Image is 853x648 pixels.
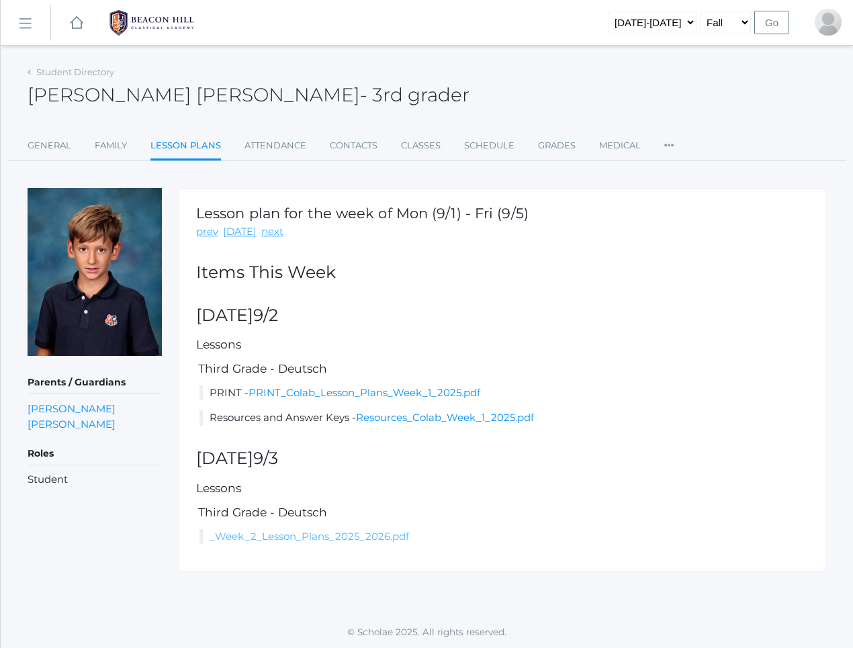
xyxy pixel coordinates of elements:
[28,443,162,465] h5: Roles
[28,472,162,488] li: Student
[28,416,116,432] a: [PERSON_NAME]
[261,224,283,240] a: next
[150,132,221,161] a: Lesson Plans
[210,530,409,543] a: _Week_2_Lesson_Plans_2025_2026.pdf
[1,625,853,639] p: © Scholae 2025. All rights reserved.
[196,338,809,351] h5: Lessons
[199,410,809,426] li: Resources and Answer Keys -
[249,386,480,399] a: PRINT_Colab_Lesson_Plans_Week_1_2025.pdf
[599,132,641,159] a: Medical
[199,385,809,401] li: PRINT -
[36,66,114,77] a: Student Directory
[330,132,377,159] a: Contacts
[538,132,576,159] a: Grades
[253,448,278,468] span: 9/3
[196,205,529,221] h1: Lesson plan for the week of Mon (9/1) - Fri (9/5)
[101,6,202,40] img: BHCALogos-05-308ed15e86a5a0abce9b8dd61676a3503ac9727e845dece92d48e8588c001991.png
[196,449,809,468] h2: [DATE]
[196,224,218,240] a: prev
[401,132,441,159] a: Classes
[464,132,514,159] a: Schedule
[28,188,162,356] img: Hudson Leidenfrost
[28,371,162,394] h5: Parents / Guardians
[196,263,809,282] h2: Items This Week
[196,482,809,495] h5: Lessons
[196,506,809,519] h5: Third Grade - Deutsch
[196,306,809,325] h2: [DATE]
[28,85,469,105] h2: [PERSON_NAME] [PERSON_NAME]
[360,83,469,106] span: - 3rd grader
[356,411,534,424] a: Resources_Colab_Week_1_2025.pdf
[253,305,278,325] span: 9/2
[95,132,127,159] a: Family
[223,224,257,240] a: [DATE]
[754,11,789,34] input: Go
[28,401,116,416] a: [PERSON_NAME]
[28,132,71,159] a: General
[244,132,306,159] a: Attendance
[196,363,809,375] h5: Third Grade - Deutsch
[815,9,842,36] div: Dan Leidenfrost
